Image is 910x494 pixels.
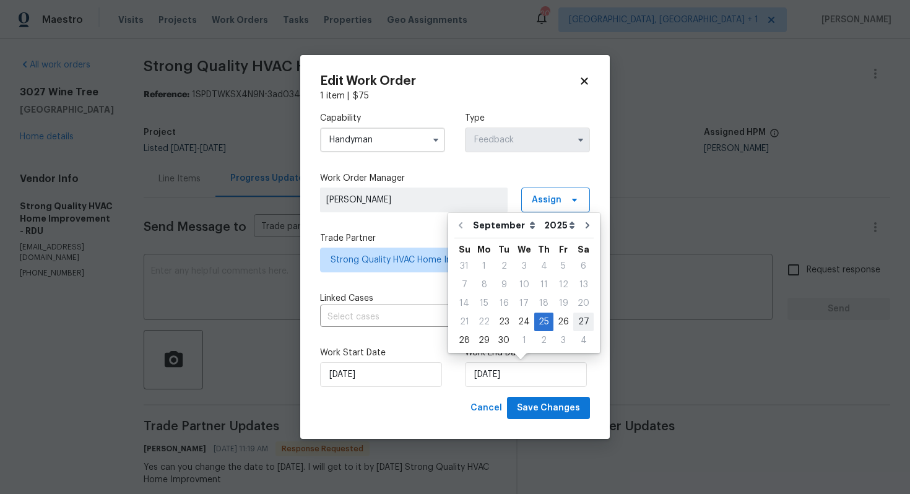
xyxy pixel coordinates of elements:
[559,245,568,254] abbr: Friday
[454,313,474,331] div: 21
[474,313,494,331] div: 22
[494,313,514,331] div: 23
[514,295,534,312] div: 17
[573,331,594,350] div: Sat Oct 04 2025
[494,294,514,313] div: Tue Sep 16 2025
[459,245,470,254] abbr: Sunday
[553,332,573,349] div: 3
[320,232,590,245] label: Trade Partner
[428,132,443,147] button: Show options
[470,401,502,416] span: Cancel
[474,295,494,312] div: 15
[538,245,550,254] abbr: Thursday
[454,331,474,350] div: Sun Sep 28 2025
[573,275,594,294] div: Sat Sep 13 2025
[514,276,534,293] div: 10
[553,275,573,294] div: Fri Sep 12 2025
[541,216,578,235] select: Year
[320,308,555,327] input: Select cases
[553,276,573,293] div: 12
[320,112,445,124] label: Capability
[474,276,494,293] div: 8
[451,213,470,238] button: Go to previous month
[454,313,474,331] div: Sun Sep 21 2025
[534,331,553,350] div: Thu Oct 02 2025
[573,295,594,312] div: 20
[532,194,561,206] span: Assign
[578,213,597,238] button: Go to next month
[494,331,514,350] div: Tue Sep 30 2025
[454,275,474,294] div: Sun Sep 07 2025
[534,276,553,293] div: 11
[553,257,573,275] div: Fri Sep 05 2025
[553,294,573,313] div: Fri Sep 19 2025
[494,313,514,331] div: Tue Sep 23 2025
[494,275,514,294] div: Tue Sep 09 2025
[474,275,494,294] div: Mon Sep 08 2025
[553,258,573,275] div: 5
[474,313,494,331] div: Mon Sep 22 2025
[514,258,534,275] div: 3
[474,332,494,349] div: 29
[474,257,494,275] div: Mon Sep 01 2025
[507,397,590,420] button: Save Changes
[514,294,534,313] div: Wed Sep 17 2025
[573,294,594,313] div: Sat Sep 20 2025
[573,258,594,275] div: 6
[466,397,507,420] button: Cancel
[320,347,445,359] label: Work Start Date
[514,332,534,349] div: 1
[454,258,474,275] div: 31
[320,75,579,87] h2: Edit Work Order
[553,313,573,331] div: 26
[494,258,514,275] div: 2
[514,331,534,350] div: Wed Oct 01 2025
[534,295,553,312] div: 18
[454,295,474,312] div: 14
[534,313,553,331] div: 25
[331,254,561,266] span: Strong Quality HVAC Home Improvement - RDU
[534,313,553,331] div: Thu Sep 25 2025
[320,90,590,102] div: 1 item |
[573,257,594,275] div: Sat Sep 06 2025
[514,275,534,294] div: Wed Sep 10 2025
[465,362,587,387] input: M/D/YYYY
[534,257,553,275] div: Thu Sep 04 2025
[494,276,514,293] div: 9
[553,313,573,331] div: Fri Sep 26 2025
[514,257,534,275] div: Wed Sep 03 2025
[498,245,509,254] abbr: Tuesday
[517,401,580,416] span: Save Changes
[470,216,541,235] select: Month
[494,257,514,275] div: Tue Sep 02 2025
[514,313,534,331] div: 24
[494,295,514,312] div: 16
[514,313,534,331] div: Wed Sep 24 2025
[474,294,494,313] div: Mon Sep 15 2025
[454,257,474,275] div: Sun Aug 31 2025
[320,172,590,184] label: Work Order Manager
[534,332,553,349] div: 2
[573,332,594,349] div: 4
[326,194,501,206] span: [PERSON_NAME]
[534,258,553,275] div: 4
[573,132,588,147] button: Show options
[573,276,594,293] div: 13
[454,332,474,349] div: 28
[518,245,531,254] abbr: Wednesday
[573,313,594,331] div: 27
[578,245,589,254] abbr: Saturday
[454,294,474,313] div: Sun Sep 14 2025
[320,362,442,387] input: M/D/YYYY
[454,276,474,293] div: 7
[474,331,494,350] div: Mon Sep 29 2025
[465,128,590,152] input: Select...
[494,332,514,349] div: 30
[477,245,491,254] abbr: Monday
[353,92,369,100] span: $ 75
[553,295,573,312] div: 19
[465,112,590,124] label: Type
[320,292,373,305] span: Linked Cases
[534,294,553,313] div: Thu Sep 18 2025
[534,275,553,294] div: Thu Sep 11 2025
